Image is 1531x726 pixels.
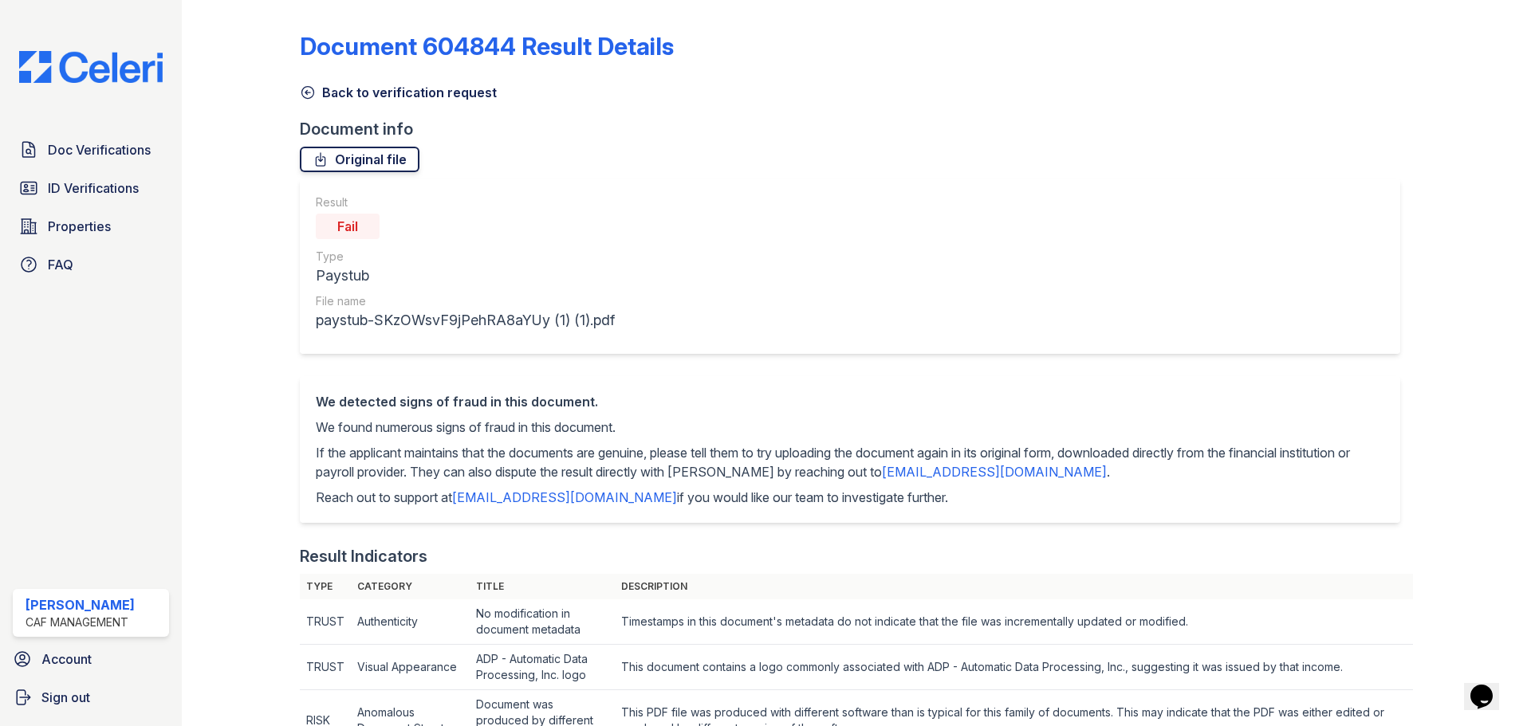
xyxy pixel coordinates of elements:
[48,217,111,236] span: Properties
[300,32,674,61] a: Document 604844 Result Details
[300,545,427,567] div: Result Indicators
[300,599,351,645] td: TRUST
[41,649,92,669] span: Account
[13,249,169,281] a: FAQ
[300,574,351,599] th: Type
[470,645,615,690] td: ADP - Automatic Data Processing, Inc. logo
[6,643,175,675] a: Account
[13,172,169,204] a: ID Verifications
[6,51,175,83] img: CE_Logo_Blue-a8612792a0a2168367f1c8372b55b34899dd931a85d93a1a3d3e32e68fde9ad4.png
[351,599,470,645] td: Authenticity
[13,210,169,242] a: Properties
[26,595,135,614] div: [PERSON_NAME]
[48,179,139,198] span: ID Verifications
[615,574,1413,599] th: Description
[41,688,90,707] span: Sign out
[6,681,175,713] a: Sign out
[316,214,380,239] div: Fail
[351,645,470,690] td: Visual Appearance
[882,464,1107,480] a: [EMAIL_ADDRESS][DOMAIN_NAME]
[316,194,615,210] div: Result
[470,599,615,645] td: No modification in document metadata
[48,140,151,159] span: Doc Verifications
[48,255,73,274] span: FAQ
[13,134,169,166] a: Doc Verifications
[316,418,1384,437] p: We found numerous signs of fraud in this document.
[26,614,135,630] div: CAF Management
[316,488,1384,507] p: Reach out to support at if you would like our team to investigate further.
[316,392,1384,411] div: We detected signs of fraud in this document.
[452,489,677,505] a: [EMAIL_ADDRESS][DOMAIN_NAME]
[615,599,1413,645] td: Timestamps in this document's metadata do not indicate that the file was incrementally updated or...
[300,147,419,172] a: Original file
[316,293,615,309] div: File name
[300,118,1413,140] div: Document info
[316,309,615,332] div: paystub-SKzOWsvF9jPehRA8aYUy (1) (1).pdf
[300,645,351,690] td: TRUST
[316,249,615,265] div: Type
[316,265,615,287] div: Paystub
[615,645,1413,690] td: This document contains a logo commonly associated with ADP - Automatic Data Processing, Inc., sug...
[316,443,1384,481] p: If the applicant maintains that the documents are genuine, please tell them to try uploading the ...
[300,83,497,102] a: Back to verification request
[351,574,470,599] th: Category
[470,574,615,599] th: Title
[1464,662,1515,710] iframe: chat widget
[1107,464,1110,480] span: .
